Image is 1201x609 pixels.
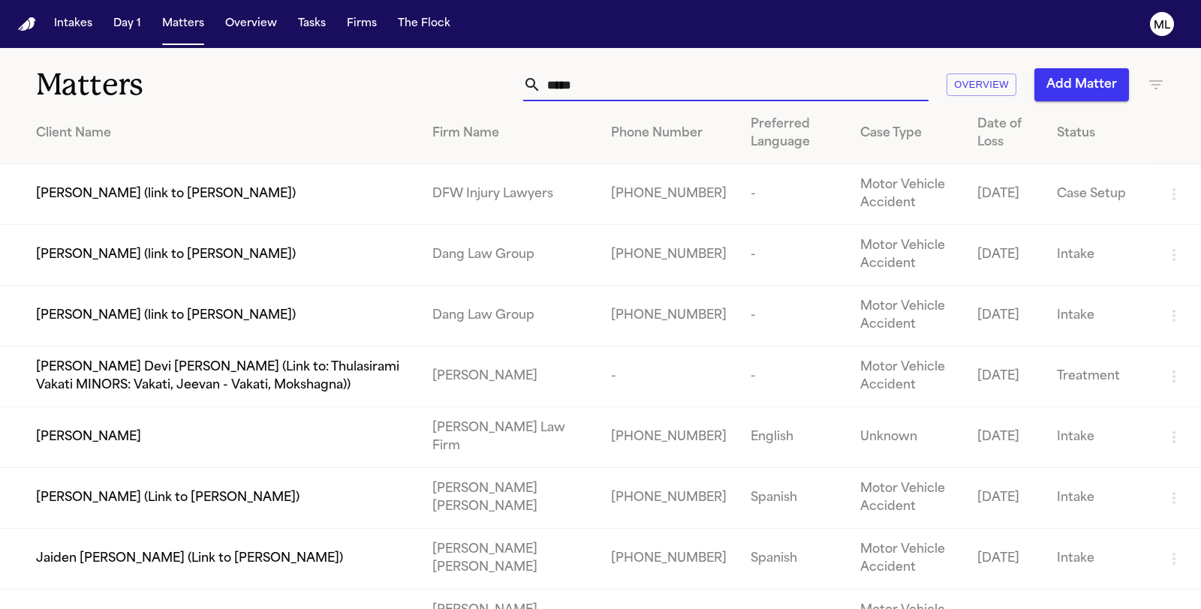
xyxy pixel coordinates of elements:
[219,10,283,37] button: Overview
[739,407,848,468] td: English
[739,468,848,529] td: Spanish
[1034,68,1129,101] button: Add Matter
[860,124,953,142] div: Case Type
[965,164,1045,225] td: [DATE]
[107,10,147,37] button: Day 1
[739,346,848,407] td: -
[420,529,600,589] td: [PERSON_NAME] [PERSON_NAME]
[341,10,383,37] button: Firms
[1045,529,1153,589] td: Intake
[599,529,739,589] td: [PHONE_NUMBER]
[848,225,965,286] td: Motor Vehicle Accident
[965,407,1045,468] td: [DATE]
[1045,286,1153,346] td: Intake
[420,407,600,468] td: [PERSON_NAME] Law Firm
[599,468,739,529] td: [PHONE_NUMBER]
[1045,407,1153,468] td: Intake
[392,10,456,37] button: The Flock
[432,124,588,142] div: Firm Name
[48,10,98,37] button: Intakes
[292,10,332,37] button: Tasks
[420,346,600,407] td: [PERSON_NAME]
[420,468,600,529] td: [PERSON_NAME] [PERSON_NAME]
[739,164,848,225] td: -
[947,73,1016,97] button: Overview
[1045,468,1153,529] td: Intake
[848,346,965,407] td: Motor Vehicle Accident
[36,428,141,446] span: [PERSON_NAME]
[977,115,1033,151] div: Date of Loss
[965,468,1045,529] td: [DATE]
[1057,124,1141,142] div: Status
[965,346,1045,407] td: [DATE]
[1045,225,1153,286] td: Intake
[18,17,36,31] img: Finch Logo
[1045,346,1153,407] td: Treatment
[599,225,739,286] td: [PHONE_NUMBER]
[611,124,727,142] div: Phone Number
[739,286,848,346] td: -
[599,164,739,225] td: [PHONE_NUMBER]
[848,407,965,468] td: Unknown
[420,225,600,286] td: Dang Law Group
[965,529,1045,589] td: [DATE]
[848,164,965,225] td: Motor Vehicle Accident
[18,17,36,31] a: Home
[36,358,408,394] span: [PERSON_NAME] Devi [PERSON_NAME] (Link to: Thulasirami Vakati MINORS: Vakati, Jeevan - Vakati, Mo...
[599,286,739,346] td: [PHONE_NUMBER]
[848,468,965,529] td: Motor Vehicle Accident
[36,124,408,142] div: Client Name
[751,115,836,151] div: Preferred Language
[599,346,739,407] td: -
[156,10,210,37] button: Matters
[36,246,296,264] span: [PERSON_NAME] (link to [PERSON_NAME])
[420,286,600,346] td: Dang Law Group
[965,225,1045,286] td: [DATE]
[965,286,1045,346] td: [DATE]
[36,185,296,203] span: [PERSON_NAME] (link to [PERSON_NAME])
[420,164,600,225] td: DFW Injury Lawyers
[36,307,296,325] span: [PERSON_NAME] (link to [PERSON_NAME])
[1045,164,1153,225] td: Case Setup
[848,286,965,346] td: Motor Vehicle Accident
[36,489,299,507] span: [PERSON_NAME] (Link to [PERSON_NAME])
[36,550,343,568] span: Jaiden [PERSON_NAME] (Link to [PERSON_NAME])
[599,407,739,468] td: [PHONE_NUMBER]
[36,66,355,103] h1: Matters
[739,529,848,589] td: Spanish
[739,225,848,286] td: -
[848,529,965,589] td: Motor Vehicle Accident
